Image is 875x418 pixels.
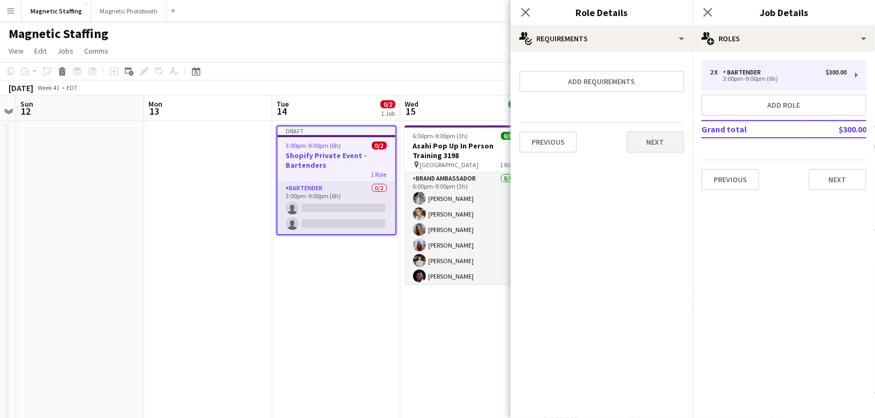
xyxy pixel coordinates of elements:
[34,46,47,56] span: Edit
[693,26,875,51] div: Roles
[275,105,289,117] span: 14
[286,141,341,150] span: 3:00pm-9:00pm (6h)
[4,44,28,58] a: View
[80,44,113,58] a: Comms
[30,44,51,58] a: Edit
[57,46,73,56] span: Jobs
[84,46,108,56] span: Comms
[413,132,468,140] span: 6:00pm-9:00pm (3h)
[403,105,418,117] span: 15
[519,131,577,153] button: Previous
[371,170,387,178] span: 1 Role
[405,125,525,284] app-job-card: 6:00pm-9:00pm (3h)8/8Asahi Pop Up In Person Training 3198 [GEOGRAPHIC_DATA]1 RoleBrand Ambassador...
[147,105,162,117] span: 13
[276,99,289,109] span: Tue
[22,1,91,21] button: Magnetic Staffing
[710,76,847,81] div: 3:00pm-9:00pm (6h)
[380,100,395,108] span: 0/2
[420,161,479,169] span: [GEOGRAPHIC_DATA]
[511,26,693,51] div: Requirements
[511,5,693,19] h3: Role Details
[508,100,523,108] span: 8/8
[519,71,684,92] button: Add requirements
[372,141,387,150] span: 0/2
[405,141,525,160] h3: Asahi Pop Up In Person Training 3198
[405,99,418,109] span: Wed
[710,69,723,76] div: 2 x
[803,121,866,138] td: $300.00
[53,44,78,58] a: Jobs
[405,173,525,318] app-card-role: Brand Ambassador8/86:00pm-9:00pm (3h)[PERSON_NAME][PERSON_NAME][PERSON_NAME][PERSON_NAME][PERSON_...
[381,109,395,117] div: 1 Job
[826,69,847,76] div: $300.00
[500,161,516,169] span: 1 Role
[809,169,866,190] button: Next
[148,99,162,109] span: Mon
[20,99,33,109] span: Sun
[701,121,803,138] td: Grand total
[701,94,866,116] button: Add role
[91,1,167,21] button: Magnetic Photobooth
[509,109,523,117] div: 1 Job
[501,132,516,140] span: 8/8
[723,69,765,76] div: Bartender
[19,105,33,117] span: 12
[9,26,108,42] h1: Magnetic Staffing
[35,84,62,92] span: Week 41
[693,5,875,19] h3: Job Details
[9,46,24,56] span: View
[276,125,397,235] app-job-card: Draft3:00pm-9:00pm (6h)0/2Shopify Private Event - Bartenders1 RoleBartender0/23:00pm-9:00pm (6h)
[626,131,684,153] button: Next
[9,83,33,93] div: [DATE]
[66,84,78,92] div: EDT
[278,126,395,135] div: Draft
[278,151,395,170] h3: Shopify Private Event - Bartenders
[278,182,395,234] app-card-role: Bartender0/23:00pm-9:00pm (6h)
[701,169,759,190] button: Previous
